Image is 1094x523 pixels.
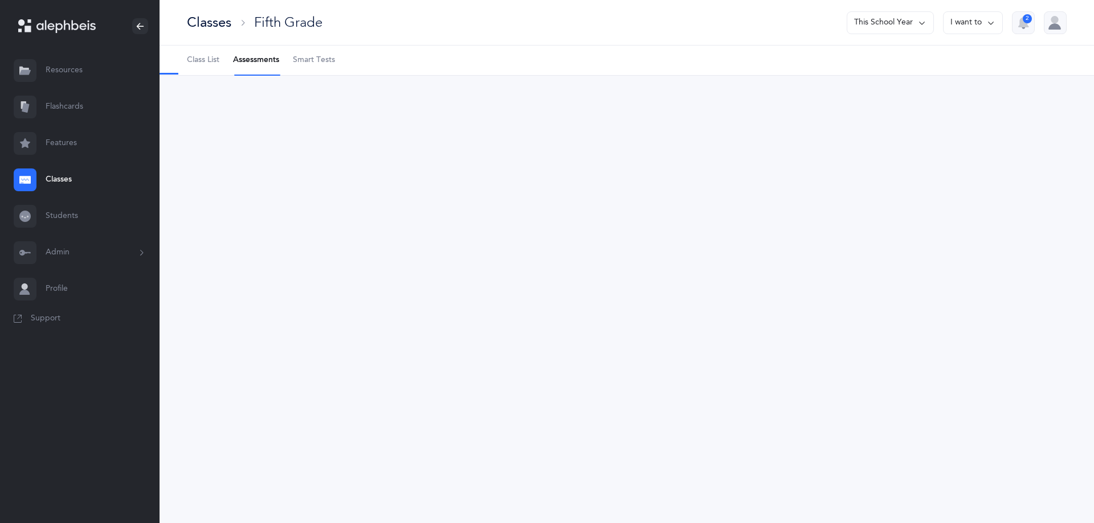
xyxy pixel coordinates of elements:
[187,55,219,66] span: Class List
[1012,11,1035,34] button: 2
[847,11,934,34] button: This School Year
[943,11,1003,34] button: I want to
[1023,14,1032,23] div: 2
[187,13,231,32] div: Classes
[254,13,323,32] div: Fifth Grade
[293,55,335,66] span: Smart Tests
[31,313,60,324] span: Support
